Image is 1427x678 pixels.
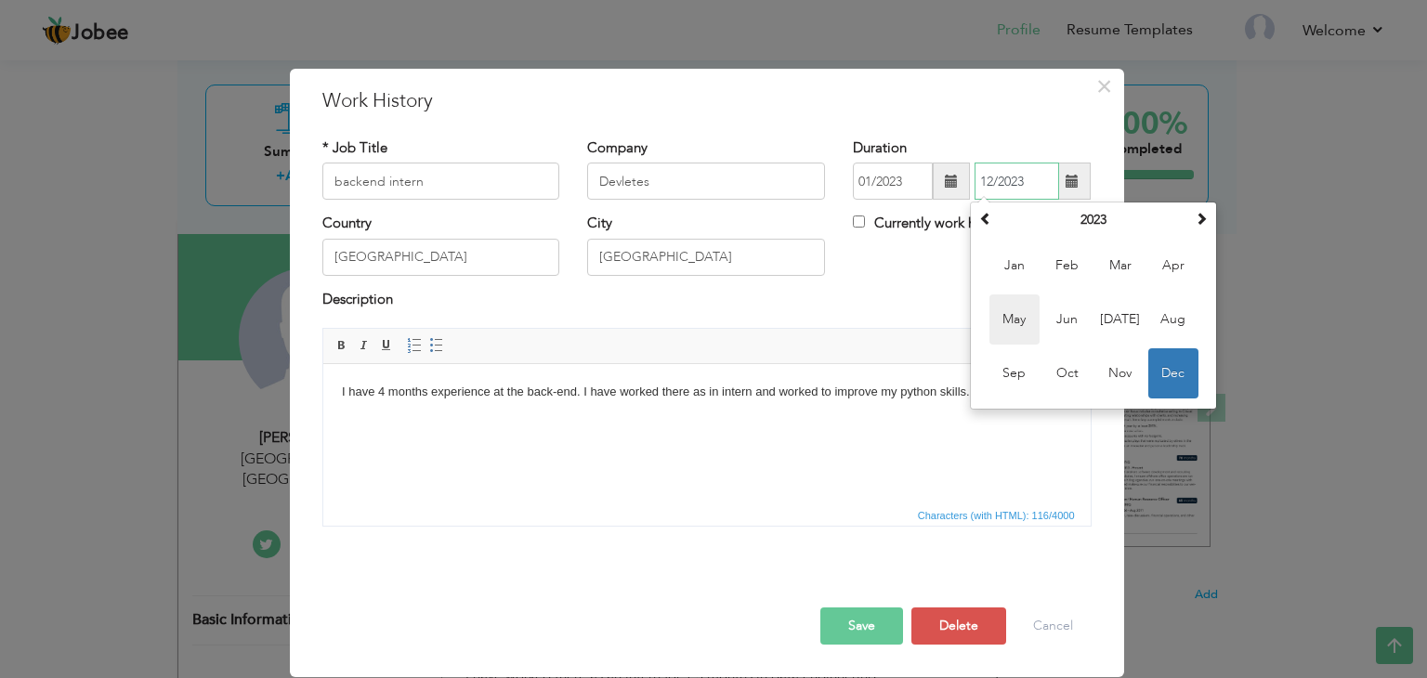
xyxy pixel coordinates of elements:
label: Country [322,214,372,233]
input: Currently work here [853,215,865,228]
a: Insert/Remove Bulleted List [426,335,447,356]
label: Currently work here [853,214,995,233]
th: Select Year [997,206,1190,234]
input: From [853,163,933,200]
span: Apr [1148,241,1198,291]
label: Duration [853,138,907,158]
span: Dec [1148,348,1198,398]
iframe: Rich Text Editor, workEditor [323,364,1091,503]
span: Feb [1042,241,1093,291]
label: City [587,214,612,233]
span: Mar [1095,241,1146,291]
input: Present [975,163,1059,200]
button: Save [820,607,903,645]
span: Aug [1148,294,1198,345]
span: Jun [1042,294,1093,345]
label: Description [322,290,393,309]
label: Company [587,138,648,158]
span: Nov [1095,348,1146,398]
h3: Work History [322,87,1092,115]
a: Bold [332,335,352,356]
span: May [989,294,1040,345]
a: Underline [376,335,397,356]
span: Jan [989,241,1040,291]
a: Italic [354,335,374,356]
button: Cancel [1015,607,1092,645]
span: × [1096,70,1112,103]
button: Delete [911,607,1006,645]
span: Oct [1042,348,1093,398]
label: * Job Title [322,138,387,158]
span: Previous Year [979,212,992,225]
span: [DATE] [1095,294,1146,345]
span: Next Year [1195,212,1208,225]
a: Insert/Remove Numbered List [404,335,425,356]
div: Statistics [914,507,1080,524]
span: Characters (with HTML): 116/4000 [914,507,1079,524]
span: Sep [989,348,1040,398]
button: Close [1090,72,1119,101]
